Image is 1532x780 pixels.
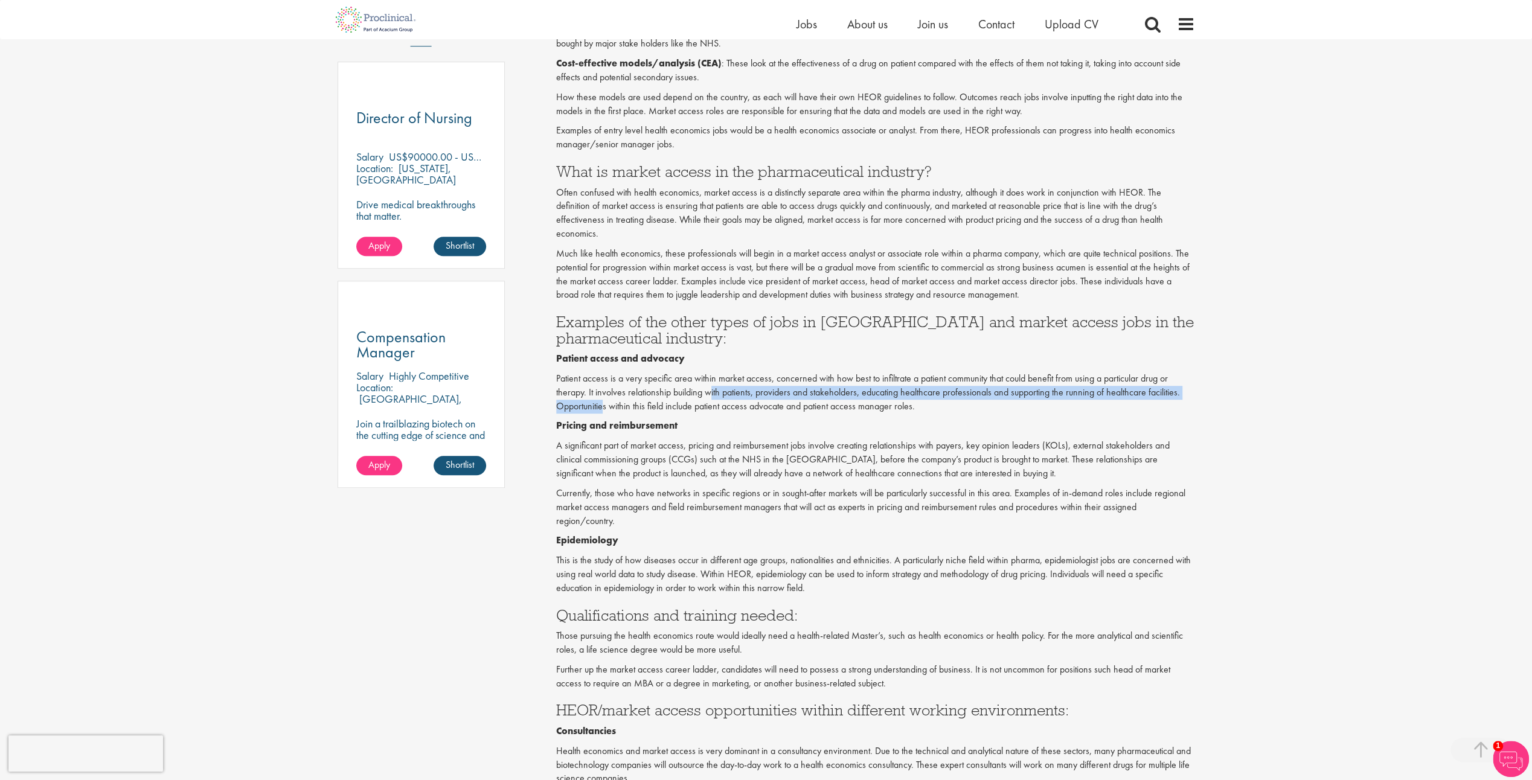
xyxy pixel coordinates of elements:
[556,247,1195,302] p: Much like health economics, these professionals will begin in a market access analyst or associat...
[978,16,1014,32] a: Contact
[356,392,462,417] p: [GEOGRAPHIC_DATA], [GEOGRAPHIC_DATA]
[847,16,888,32] a: About us
[389,369,469,383] p: Highly Competitive
[434,456,486,475] a: Shortlist
[556,352,685,365] strong: Patient access and advocacy
[356,237,402,256] a: Apply
[556,124,1195,152] p: Examples of entry level health economics jobs would be a health economics associate or analyst. F...
[556,629,1195,657] p: Those pursuing the health economics route would ideally need a health-related Master’s, such as h...
[556,314,1195,346] h3: Examples of the other types of jobs in [GEOGRAPHIC_DATA] and market access jobs in the pharmaceut...
[356,110,487,126] a: Director of Nursing
[918,16,948,32] a: Join us
[556,164,1195,179] h3: What is market access in the pharmaceutical industry?
[556,487,1195,528] p: Currently, those who have networks in specific regions or in sought-after markets will be particu...
[8,735,163,772] iframe: reCAPTCHA
[556,554,1195,595] p: This is the study of how diseases occur in different age groups, nationalities and ethnicities. A...
[556,724,616,737] strong: Consultancies
[356,107,472,128] span: Director of Nursing
[356,330,487,360] a: Compensation Manager
[356,150,383,164] span: Salary
[368,239,390,252] span: Apply
[389,150,575,164] p: US$90000.00 - US$100000.00 per annum
[1493,741,1503,751] span: 1
[356,161,393,175] span: Location:
[356,327,446,362] span: Compensation Manager
[556,419,678,432] strong: Pricing and reimbursement
[1045,16,1098,32] a: Upload CV
[356,161,456,187] p: [US_STATE], [GEOGRAPHIC_DATA]
[796,16,817,32] a: Jobs
[434,237,486,256] a: Shortlist
[368,458,390,471] span: Apply
[356,199,487,222] p: Drive medical breakthroughs that matter.
[556,57,722,69] strong: Cost-effective models/analysis (CEA)
[556,91,1195,118] p: How these models are used depend on the country, as each will have their own HEOR guidelines to f...
[356,369,383,383] span: Salary
[556,534,618,546] strong: Epidemiology
[556,57,1195,85] p: : These look at the effectiveness of a drug on patient compared with the effects of them not taki...
[556,663,1195,691] p: Further up the market access career ladder, candidates will need to possess a strong understandin...
[356,456,402,475] a: Apply
[556,702,1195,718] h3: HEOR/market access opportunities within different working environments:
[556,186,1195,241] p: Often confused with health economics, market access is a distinctly separate area within the phar...
[1493,741,1529,777] img: Chatbot
[556,607,1195,623] h3: Qualifications and training needed:
[356,380,393,394] span: Location:
[556,372,1195,414] p: Patient access is a very specific area within market access, concerned with how best to infiltrat...
[356,418,487,452] p: Join a trailblazing biotech on the cutting edge of science and technology.
[556,439,1195,481] p: A significant part of market access, pricing and reimbursement jobs involve creating relationship...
